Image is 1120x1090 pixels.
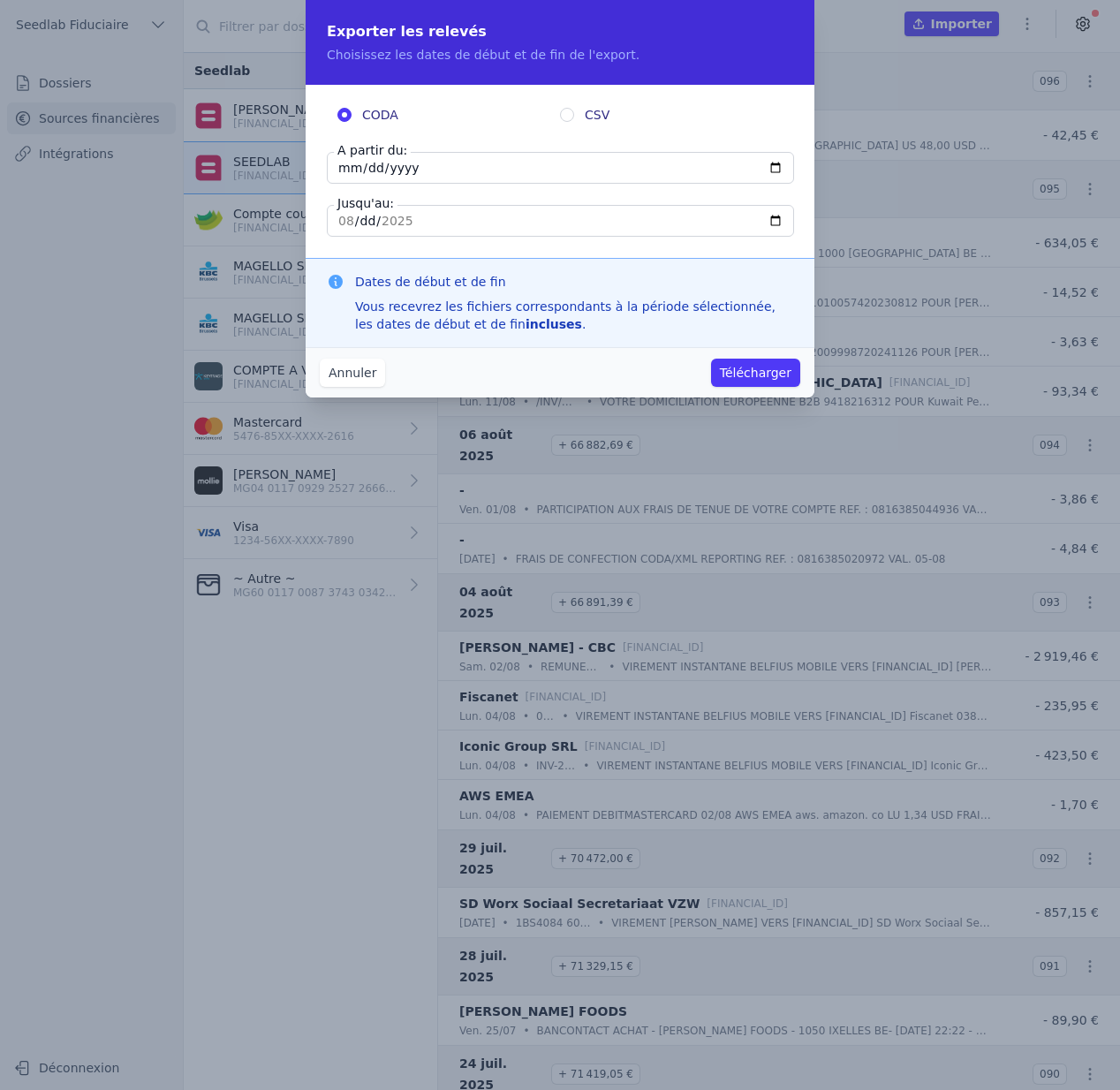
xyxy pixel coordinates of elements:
input: CODA [337,108,352,122]
input: CSV [560,108,574,122]
strong: incluses [526,317,582,331]
span: CSV [585,106,609,124]
span: CODA [362,106,398,124]
h3: Dates de début et de fin [355,273,793,291]
p: Choisissez les dates de début et de fin de l'export. [327,46,793,64]
div: Vous recevrez les fichiers correspondants à la période sélectionnée, les dates de début et de fin . [355,298,793,333]
h2: Exporter les relevés [327,21,793,42]
label: Jusqu'au: [334,194,397,212]
label: A partir du: [334,141,411,159]
button: Annuler [320,359,385,387]
label: CSV [560,106,783,124]
button: Télécharger [711,359,800,387]
label: CODA [337,106,560,124]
